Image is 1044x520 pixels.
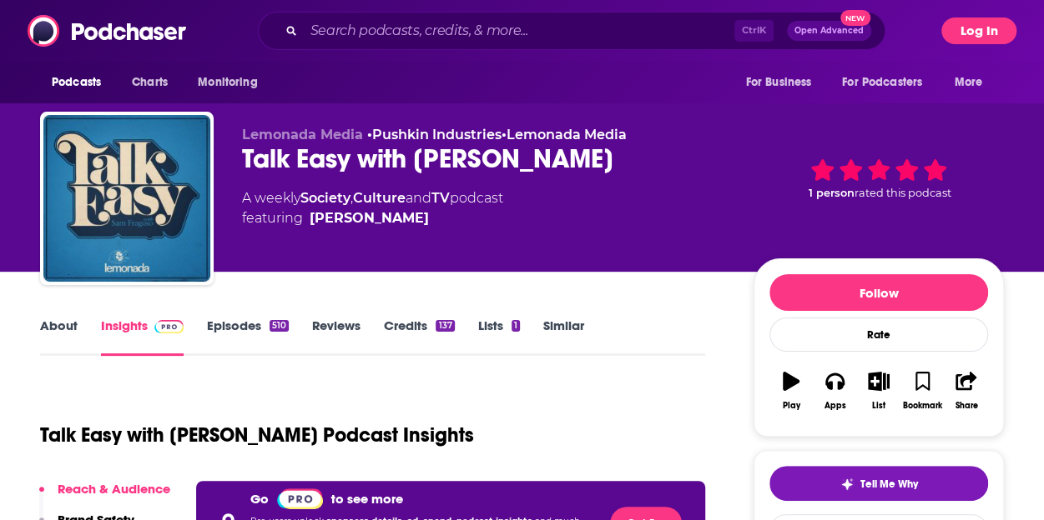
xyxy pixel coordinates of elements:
span: and [406,190,431,206]
span: For Business [745,71,811,94]
a: Lemonada Media [507,127,627,142]
a: Pushkin Industries [372,127,502,142]
span: • [367,127,502,142]
span: Tell Me Why [860,477,918,491]
img: Podchaser - Follow, Share and Rate Podcasts [28,15,188,47]
a: TV [431,190,450,206]
div: Play [783,401,800,411]
div: Share [955,401,977,411]
span: More [955,71,983,94]
a: Lists1 [478,317,520,356]
button: List [857,361,900,421]
h1: Talk Easy with [PERSON_NAME] Podcast Insights [40,422,474,447]
span: New [840,10,870,26]
img: Podchaser Pro [277,488,323,509]
button: Log In [941,17,1016,44]
button: open menu [40,67,123,98]
div: List [872,401,885,411]
button: tell me why sparkleTell Me Why [769,466,988,501]
span: Ctrl K [734,20,774,42]
button: open menu [734,67,832,98]
span: rated this podcast [855,187,951,199]
button: Play [769,361,813,421]
a: Pro website [277,487,323,509]
a: InsightsPodchaser Pro [101,317,184,356]
a: Society [300,190,351,206]
button: Follow [769,274,988,311]
img: tell me why sparkle [840,477,854,491]
img: Podchaser Pro [154,320,184,333]
button: Apps [813,361,856,421]
span: Charts [132,71,168,94]
p: to see more [331,491,403,507]
div: 510 [270,320,289,332]
a: Sam Fragoso [310,208,429,228]
div: Bookmark [903,401,942,411]
span: Open Advanced [794,27,864,35]
div: Rate [769,317,988,352]
span: 1 person [809,187,855,199]
a: Reviews [312,317,361,356]
button: Bookmark [900,361,944,421]
div: 1 personrated this podcast [754,127,1004,230]
span: • [502,127,627,142]
span: Lemonada Media [242,127,363,142]
span: featuring [242,208,503,228]
div: A weekly podcast [242,188,503,228]
span: Monitoring [198,71,257,94]
span: , [351,190,353,206]
a: Credits137 [384,317,454,356]
div: 137 [436,320,454,332]
button: open menu [186,67,279,98]
a: Similar [543,317,584,356]
a: Culture [353,190,406,206]
p: Reach & Audience [58,481,170,497]
a: Episodes510 [207,317,289,356]
img: Talk Easy with Sam Fragoso [43,115,210,282]
button: Share [945,361,988,421]
div: Search podcasts, credits, & more... [258,12,885,50]
p: Go [250,491,269,507]
input: Search podcasts, credits, & more... [304,17,734,44]
a: About [40,317,78,356]
a: Charts [121,67,178,98]
button: Open AdvancedNew [787,21,871,41]
div: 1 [512,320,520,332]
div: Apps [825,401,846,411]
span: For Podcasters [842,71,922,94]
button: Reach & Audience [39,481,170,512]
button: open menu [943,67,1004,98]
button: open menu [831,67,946,98]
span: Podcasts [52,71,101,94]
